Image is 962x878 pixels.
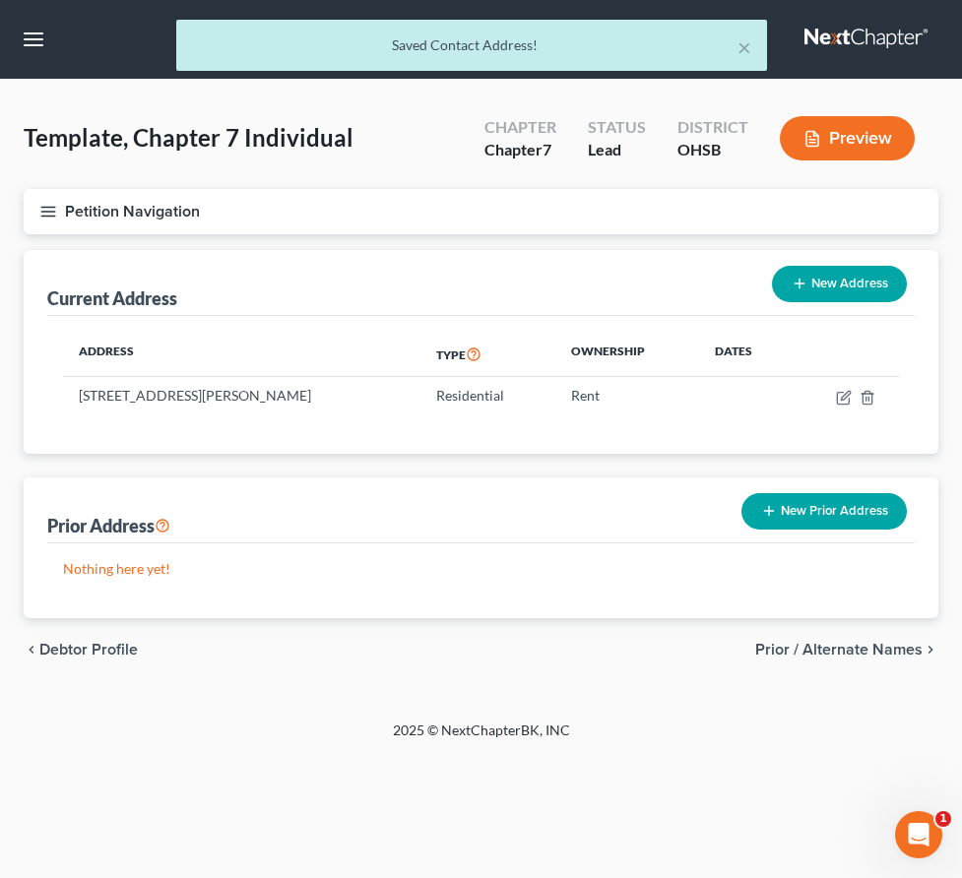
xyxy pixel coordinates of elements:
[755,642,923,658] span: Prior / Alternate Names
[755,642,938,658] button: Prior / Alternate Names chevron_right
[677,116,748,139] div: District
[192,35,751,55] div: Saved Contact Address!
[63,377,420,414] td: [STREET_ADDRESS][PERSON_NAME]
[923,642,938,658] i: chevron_right
[63,559,899,579] p: Nothing here yet!
[47,514,170,537] div: Prior Address
[24,123,353,152] span: Template, Chapter 7 Individual
[677,139,748,161] div: OHSB
[24,642,39,658] i: chevron_left
[420,332,555,377] th: Type
[127,721,836,756] div: 2025 © NextChapterBK, INC
[555,377,698,414] td: Rent
[484,139,556,161] div: Chapter
[484,116,556,139] div: Chapter
[24,642,138,658] button: chevron_left Debtor Profile
[588,139,646,161] div: Lead
[588,116,646,139] div: Status
[420,377,555,414] td: Residential
[780,116,915,160] button: Preview
[738,35,751,59] button: ×
[39,642,138,658] span: Debtor Profile
[47,286,177,310] div: Current Address
[63,332,420,377] th: Address
[741,493,907,530] button: New Prior Address
[895,811,942,858] iframe: Intercom live chat
[24,189,938,234] button: Petition Navigation
[543,140,551,158] span: 7
[935,811,951,827] span: 1
[699,332,793,377] th: Dates
[772,266,907,302] button: New Address
[555,332,698,377] th: Ownership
